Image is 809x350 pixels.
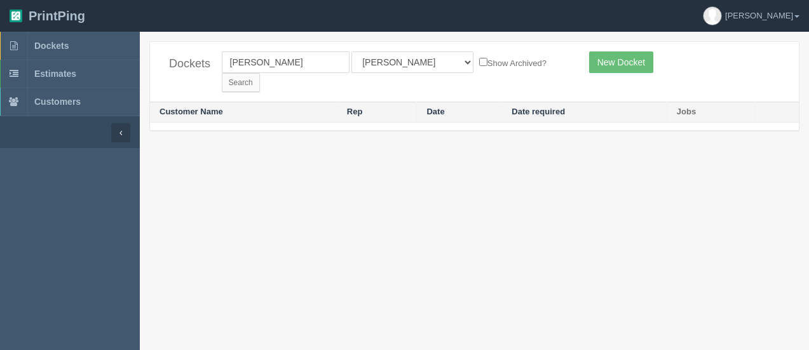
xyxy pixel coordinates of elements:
a: New Docket [589,51,653,73]
img: avatar_default-7531ab5dedf162e01f1e0bb0964e6a185e93c5c22dfe317fb01d7f8cd2b1632c.jpg [704,7,721,25]
a: Customer Name [160,107,223,116]
label: Show Archived? [479,55,547,70]
a: Date [426,107,444,116]
input: Show Archived? [479,58,487,66]
h4: Dockets [169,58,203,71]
input: Customer Name [222,51,350,73]
input: Search [222,73,260,92]
a: Rep [347,107,363,116]
span: Customers [34,97,81,107]
img: logo-3e63b451c926e2ac314895c53de4908e5d424f24456219fb08d385ab2e579770.png [10,10,22,22]
a: Date required [512,107,565,116]
th: Jobs [667,102,755,123]
span: Dockets [34,41,69,51]
span: Estimates [34,69,76,79]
